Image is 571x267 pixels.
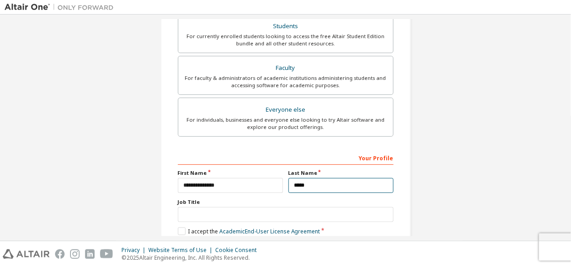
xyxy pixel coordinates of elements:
[3,249,50,259] img: altair_logo.svg
[100,249,113,259] img: youtube.svg
[178,169,283,177] label: First Name
[55,249,65,259] img: facebook.svg
[219,227,320,235] a: Academic End-User License Agreement
[85,249,95,259] img: linkedin.svg
[178,198,394,206] label: Job Title
[178,227,320,235] label: I accept the
[184,62,388,74] div: Faculty
[288,169,394,177] label: Last Name
[184,116,388,131] div: For individuals, businesses and everyone else looking to try Altair software and explore our prod...
[184,74,388,89] div: For faculty & administrators of academic institutions administering students and accessing softwa...
[121,247,148,254] div: Privacy
[184,104,388,116] div: Everyone else
[184,33,388,47] div: For currently enrolled students looking to access the free Altair Student Edition bundle and all ...
[184,20,388,33] div: Students
[70,249,80,259] img: instagram.svg
[215,247,262,254] div: Cookie Consent
[5,3,118,12] img: Altair One
[178,150,394,165] div: Your Profile
[121,254,262,262] p: © 2025 Altair Engineering, Inc. All Rights Reserved.
[148,247,215,254] div: Website Terms of Use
